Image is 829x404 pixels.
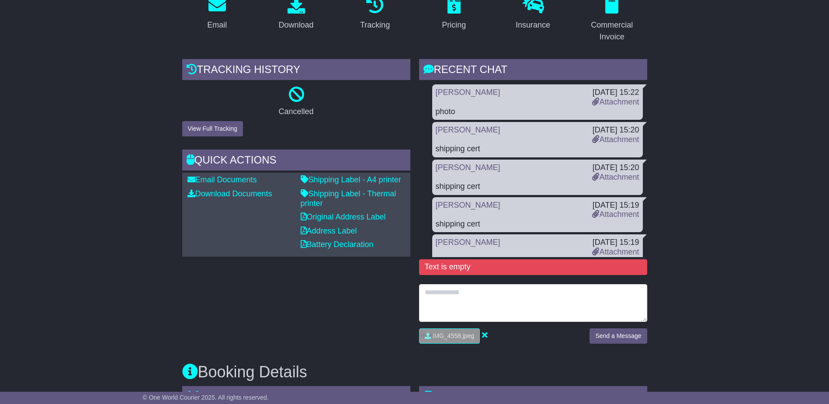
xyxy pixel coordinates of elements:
a: [PERSON_NAME] [436,125,500,134]
a: Attachment [592,210,639,219]
p: Cancelled [182,107,410,117]
div: RECENT CHAT [419,59,647,83]
button: Send a Message [590,328,647,344]
a: Attachment [592,247,639,256]
div: Insurance [516,19,550,31]
a: Email Documents [187,175,257,184]
button: View Full Tracking [182,121,243,136]
a: [PERSON_NAME] [436,88,500,97]
a: Battery Declaration [301,240,374,249]
h3: Booking Details [182,363,647,381]
a: Original Address Label [301,212,386,221]
div: shipping cert [436,144,639,154]
a: Attachment [592,135,639,144]
a: [PERSON_NAME] [436,163,500,172]
div: [DATE] 15:19 [592,201,639,210]
div: Email [207,19,227,31]
span: © One World Courier 2025. All rights reserved. [142,394,269,401]
div: Text is empty [419,259,647,275]
div: photo [436,107,639,117]
a: [PERSON_NAME] [436,238,500,247]
div: Quick Actions [182,150,410,173]
div: Tracking [360,19,390,31]
a: Shipping Label - A4 printer [301,175,401,184]
a: Address Label [301,226,357,235]
div: MSDS [436,257,639,267]
div: [DATE] 15:20 [592,125,639,135]
div: [DATE] 15:22 [592,88,639,98]
div: [DATE] 15:20 [592,163,639,173]
div: [DATE] 15:19 [592,238,639,247]
div: shipping cert [436,219,639,229]
a: Attachment [592,173,639,181]
div: Tracking history [182,59,410,83]
a: Attachment [592,98,639,106]
div: Download [278,19,313,31]
a: [PERSON_NAME] [436,201,500,209]
div: Commercial Invoice [583,19,642,43]
div: shipping cert [436,182,639,192]
div: Pricing [442,19,466,31]
a: Shipping Label - Thermal printer [301,189,396,208]
a: Download Documents [187,189,272,198]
